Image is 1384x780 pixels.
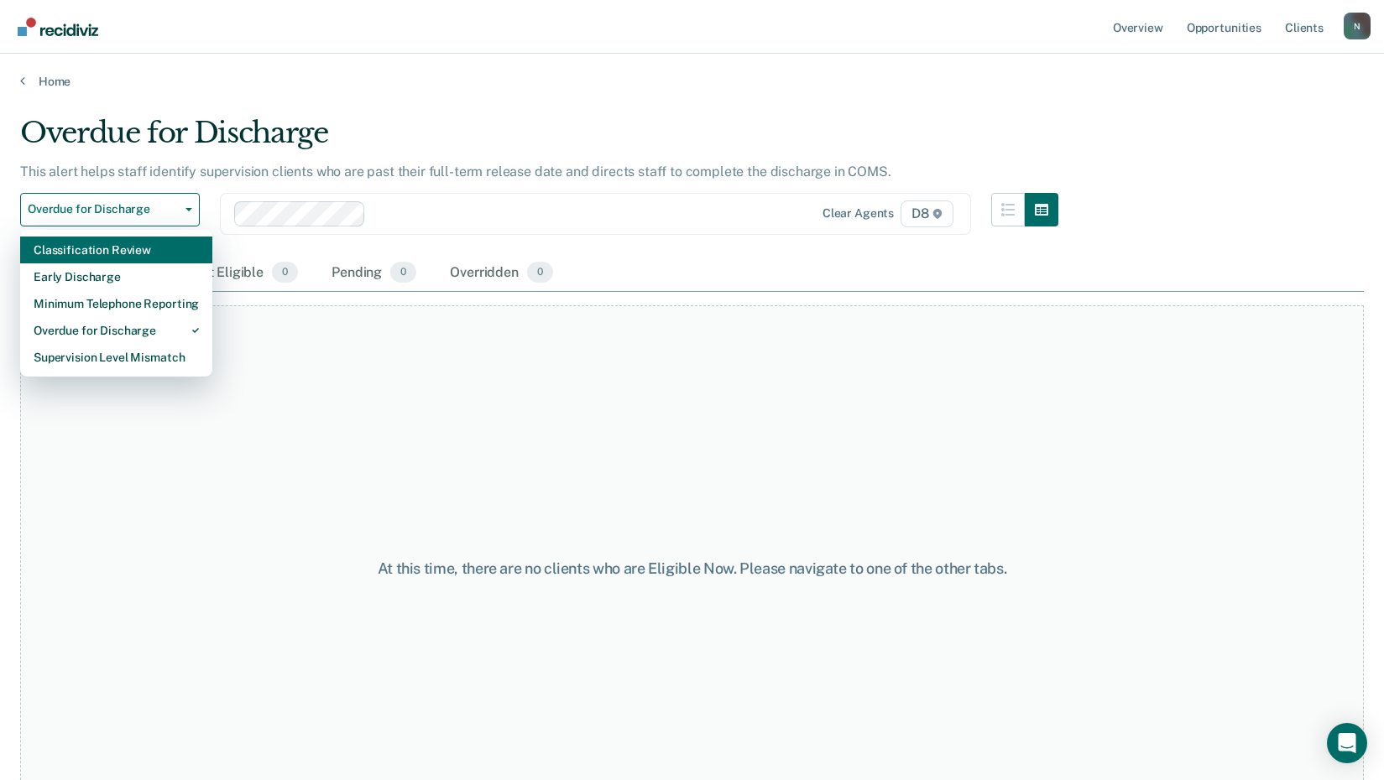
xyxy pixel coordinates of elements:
div: Pending0 [328,255,420,292]
span: 0 [527,262,553,283]
div: Clear agents [823,206,894,221]
a: Home [20,74,1364,89]
div: Classification Review [34,237,199,263]
div: At this time, there are no clients who are Eligible Now. Please navigate to one of the other tabs. [357,559,1028,578]
div: Almost Eligible0 [166,255,301,292]
div: Minimum Telephone Reporting [34,290,199,317]
div: Overridden0 [447,255,556,292]
div: Overdue for Discharge [34,317,199,344]
button: Overdue for Discharge [20,193,200,226]
span: Overdue for Discharge [28,202,179,216]
div: Overdue for Discharge [20,116,1058,164]
span: 0 [390,262,416,283]
img: Recidiviz [18,18,98,36]
span: 0 [272,262,298,283]
div: N [1344,13,1371,39]
p: This alert helps staff identify supervision clients who are past their full-term release date and... [20,164,891,179]
div: Open Intercom Messenger [1327,723,1367,763]
div: Early Discharge [34,263,199,290]
div: Supervision Level Mismatch [34,344,199,371]
button: Profile dropdown button [1344,13,1371,39]
span: D8 [901,200,953,227]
